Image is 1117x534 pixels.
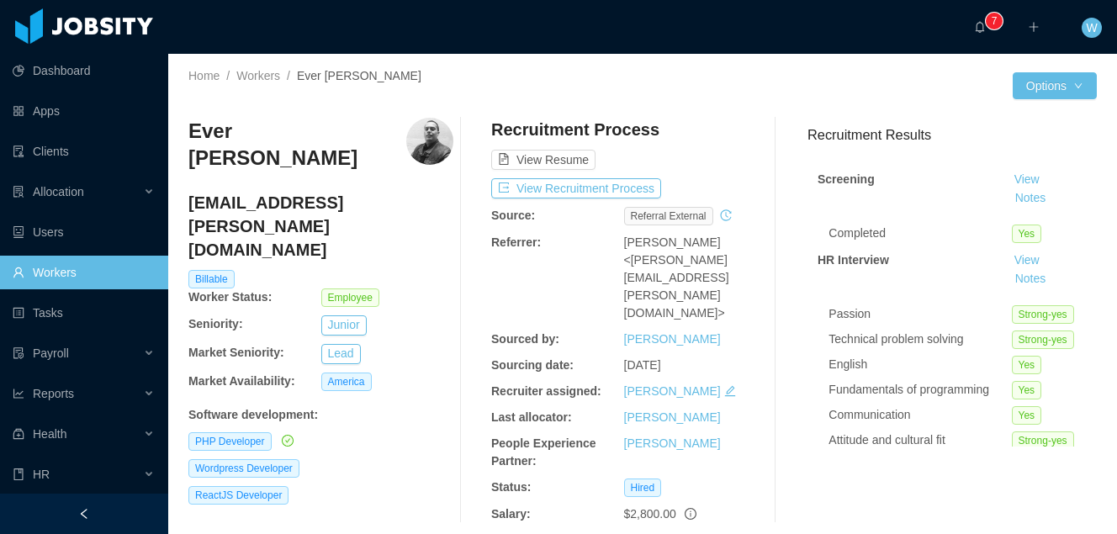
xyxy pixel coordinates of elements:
[188,374,295,388] b: Market Availability:
[1012,330,1074,349] span: Strong-yes
[13,388,24,399] i: icon: line-chart
[491,410,572,424] b: Last allocator:
[278,434,294,447] a: icon: check-circle
[188,432,272,451] span: PHP Developer
[624,478,662,497] span: Hired
[321,373,372,391] span: America
[491,332,559,346] b: Sourced by:
[724,385,736,397] i: icon: edit
[491,153,596,167] a: icon: file-textView Resume
[1028,21,1040,33] i: icon: plus
[406,118,453,165] img: a296a768-e696-4f88-8b77-5dc97ab6166f_664bdb319737c-400w.png
[13,54,155,87] a: icon: pie-chartDashboard
[491,178,661,198] button: icon: exportView Recruitment Process
[491,150,596,170] button: icon: file-textView Resume
[624,436,721,450] a: [PERSON_NAME]
[1012,356,1042,374] span: Yes
[491,384,601,398] b: Recruiter assigned:
[226,69,230,82] span: /
[624,253,729,320] span: <[PERSON_NAME][EMAIL_ADDRESS][PERSON_NAME][DOMAIN_NAME]>
[13,186,24,198] i: icon: solution
[13,215,155,249] a: icon: robotUsers
[188,408,318,421] b: Software development :
[321,315,367,336] button: Junior
[1008,172,1046,186] a: View
[1012,381,1042,399] span: Yes
[13,468,24,480] i: icon: book
[624,207,713,225] span: Referral external
[624,507,676,521] span: $2,800.00
[188,118,406,172] h3: Ever [PERSON_NAME]
[491,235,541,249] b: Referrer:
[828,381,1011,399] div: Fundamentals of programming
[986,13,1003,29] sup: 7
[818,253,889,267] strong: HR Interview
[1012,406,1042,425] span: Yes
[236,69,280,82] a: Workers
[13,94,155,128] a: icon: appstoreApps
[188,346,284,359] b: Market Seniority:
[1012,305,1074,324] span: Strong-yes
[491,436,596,468] b: People Experience Partner:
[188,290,272,304] b: Worker Status:
[33,387,74,400] span: Reports
[624,358,661,372] span: [DATE]
[720,209,732,221] i: icon: history
[1008,188,1053,209] button: Notes
[828,431,1011,449] div: Attitude and cultural fit
[321,344,361,364] button: Lead
[685,508,696,520] span: info-circle
[33,346,69,360] span: Payroll
[828,225,1011,242] div: Completed
[1008,253,1046,267] a: View
[13,135,155,168] a: icon: auditClients
[828,356,1011,373] div: English
[1013,72,1097,99] button: Optionsicon: down
[491,358,574,372] b: Sourcing date:
[188,191,453,262] h4: [EMAIL_ADDRESS][PERSON_NAME][DOMAIN_NAME]
[624,235,721,249] span: [PERSON_NAME]
[624,332,721,346] a: [PERSON_NAME]
[13,428,24,440] i: icon: medicine-box
[1008,269,1053,289] button: Notes
[491,182,661,195] a: icon: exportView Recruitment Process
[828,330,1011,348] div: Technical problem solving
[188,486,289,505] span: ReactJS Developer
[33,468,50,481] span: HR
[188,270,235,288] span: Billable
[491,507,531,521] b: Salary:
[13,347,24,359] i: icon: file-protect
[992,13,998,29] p: 7
[828,305,1011,323] div: Passion
[974,21,986,33] i: icon: bell
[1012,225,1042,243] span: Yes
[491,209,535,222] b: Source:
[33,427,66,441] span: Health
[828,406,1011,424] div: Communication
[13,256,155,289] a: icon: userWorkers
[807,124,1097,145] h3: Recruitment Results
[491,480,531,494] b: Status:
[33,185,84,198] span: Allocation
[624,384,721,398] a: [PERSON_NAME]
[297,69,421,82] span: Ever [PERSON_NAME]
[624,410,721,424] a: [PERSON_NAME]
[282,435,294,447] i: icon: check-circle
[188,317,243,330] b: Seniority:
[188,69,220,82] a: Home
[818,172,875,186] strong: Screening
[1086,18,1097,38] span: W
[321,288,379,307] span: Employee
[188,459,299,478] span: Wordpress Developer
[287,69,290,82] span: /
[1012,431,1074,450] span: Strong-yes
[13,296,155,330] a: icon: profileTasks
